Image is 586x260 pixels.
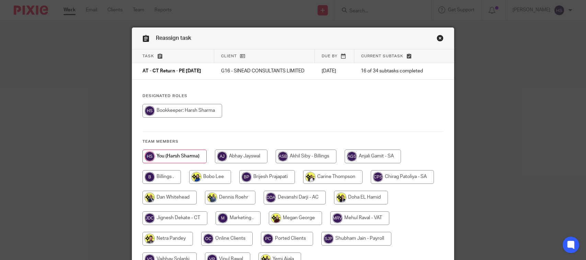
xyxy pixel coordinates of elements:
span: AT - CT Return - PE [DATE] [142,69,201,74]
span: Current subtask [361,54,403,58]
span: Due by [322,54,337,58]
span: Task [142,54,154,58]
p: [DATE] [322,68,347,74]
h4: Designated Roles [142,93,444,99]
span: Reassign task [156,35,191,41]
span: Client [221,54,237,58]
p: G16 - SINEAD CONSULTANTS LIMITED [221,68,308,74]
h4: Team members [142,139,444,144]
td: 16 of 34 subtasks completed [354,63,433,80]
a: Close this dialog window [437,35,444,44]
